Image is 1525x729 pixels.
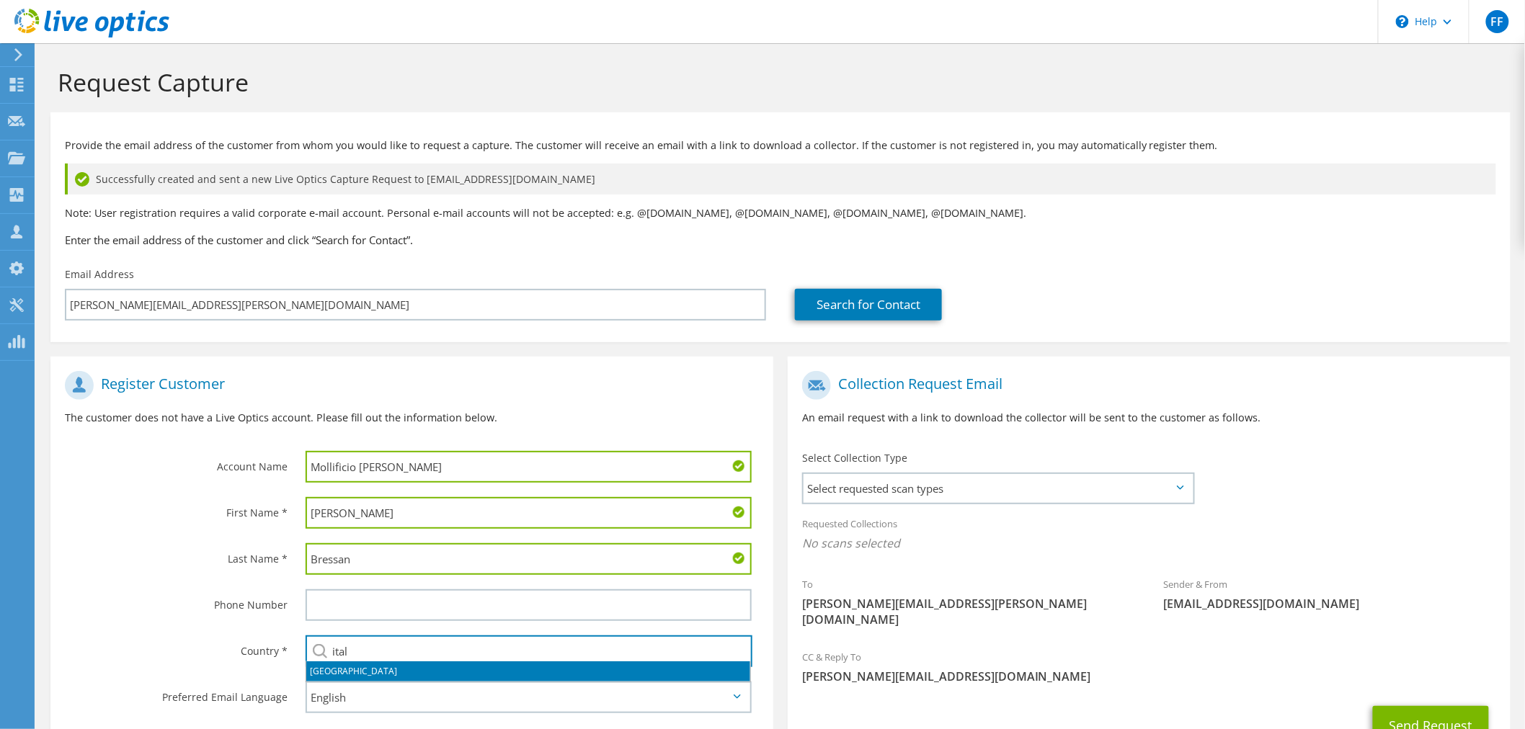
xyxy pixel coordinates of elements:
p: Note: User registration requires a valid corporate e-mail account. Personal e-mail accounts will ... [65,205,1496,221]
div: Requested Collections [788,509,1511,562]
div: CC & Reply To [788,642,1511,692]
span: Select requested scan types [804,474,1193,503]
span: Successfully created and sent a new Live Optics Capture Request to [EMAIL_ADDRESS][DOMAIN_NAME] [96,171,595,187]
svg: \n [1396,15,1409,28]
span: [PERSON_NAME][EMAIL_ADDRESS][DOMAIN_NAME] [802,668,1496,684]
h3: Enter the email address of the customer and click “Search for Contact”. [65,232,1496,248]
label: Account Name [65,451,288,474]
label: Country * [65,635,288,658]
span: FF [1486,10,1509,33]
label: Last Name * [65,543,288,566]
label: First Name * [65,497,288,520]
div: To [788,569,1149,635]
div: Sender & From [1149,569,1510,619]
label: Select Collection Type [802,451,907,465]
p: Provide the email address of the customer from whom you would like to request a capture. The cust... [65,138,1496,153]
li: [GEOGRAPHIC_DATA] [306,661,750,681]
h1: Request Capture [58,67,1496,97]
label: Email Address [65,267,134,282]
p: An email request with a link to download the collector will be sent to the customer as follows. [802,410,1496,426]
h1: Register Customer [65,371,752,400]
a: Search for Contact [795,289,942,321]
p: The customer does not have a Live Optics account. Please fill out the information below. [65,410,759,426]
span: No scans selected [802,535,1496,551]
label: Preferred Email Language [65,681,288,705]
h1: Collection Request Email [802,371,1489,400]
span: [PERSON_NAME][EMAIL_ADDRESS][PERSON_NAME][DOMAIN_NAME] [802,596,1134,627]
span: [EMAIL_ADDRESS][DOMAIN_NAME] [1163,596,1495,612]
label: Phone Number [65,589,288,612]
